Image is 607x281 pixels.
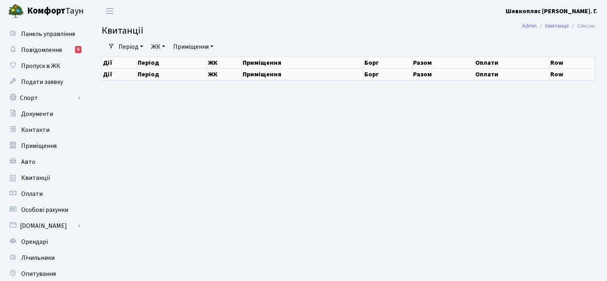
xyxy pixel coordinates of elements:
li: Список [569,22,595,30]
span: Приміщення [21,141,57,150]
th: Разом [412,68,474,80]
a: [DOMAIN_NAME] [4,218,84,234]
span: Оплати [21,189,43,198]
span: Пропуск в ЖК [21,62,60,70]
th: Row [550,68,595,80]
a: Панель управління [4,26,84,42]
span: Контакти [21,126,49,134]
th: Row [550,57,595,68]
div: 5 [75,46,81,53]
th: Приміщення [241,57,363,68]
span: Опитування [21,269,56,278]
span: Орендарі [21,237,48,246]
span: Лічильники [21,253,55,262]
span: Подати заявку [21,78,63,86]
a: Квитанції [4,170,84,186]
a: Період [115,40,146,54]
span: Квитанції [21,173,50,182]
a: ЖК [148,40,168,54]
th: ЖК [207,68,242,80]
th: Борг [363,68,412,80]
span: Особові рахунки [21,205,68,214]
span: Квитанції [102,24,143,38]
a: Документи [4,106,84,122]
a: Шевкопляс [PERSON_NAME]. Г. [506,6,597,16]
th: Борг [363,57,412,68]
th: Період [136,57,207,68]
a: Орендарі [4,234,84,250]
a: Приміщення [4,138,84,154]
a: Повідомлення5 [4,42,84,58]
span: Повідомлення [21,46,62,54]
th: ЖК [207,57,242,68]
a: Оплати [4,186,84,202]
a: Квитанції [545,22,569,30]
button: Переключити навігацію [100,4,120,18]
th: Період [136,68,207,80]
th: Оплати [474,68,549,80]
th: Дії [102,68,137,80]
th: Дії [102,57,137,68]
span: Таун [27,4,84,18]
img: logo.png [8,3,24,19]
span: Авто [21,157,36,166]
a: Пропуск в ЖК [4,58,84,74]
a: Контакти [4,122,84,138]
b: Комфорт [27,4,65,17]
nav: breadcrumb [510,18,607,34]
span: Панель управління [21,30,75,38]
a: Приміщення [170,40,217,54]
span: Документи [21,110,53,118]
a: Admin [522,22,537,30]
b: Шевкопляс [PERSON_NAME]. Г. [506,7,597,16]
a: Авто [4,154,84,170]
th: Разом [412,57,474,68]
a: Подати заявку [4,74,84,90]
a: Лічильники [4,250,84,266]
a: Спорт [4,90,84,106]
th: Приміщення [241,68,363,80]
th: Оплати [474,57,549,68]
a: Особові рахунки [4,202,84,218]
